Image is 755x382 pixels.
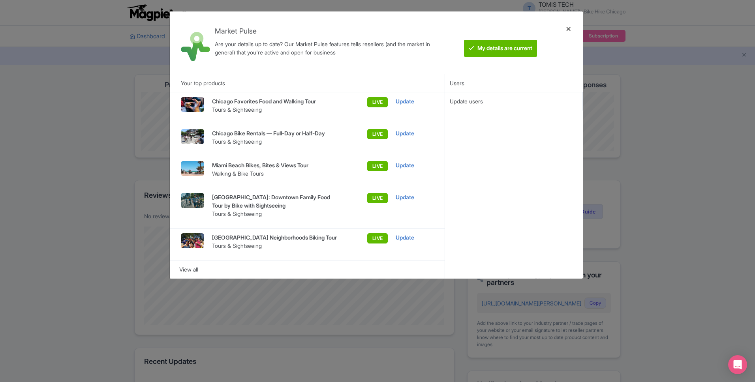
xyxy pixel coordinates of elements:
[181,193,204,208] img: jxgbfytl2pfpwxluxkna.jpg
[212,161,342,169] p: Miami Beach Bikes, Bites & Views Tour
[212,169,342,178] p: Walking & Bike Tours
[212,105,342,114] p: Tours & Sightseeing
[215,40,441,56] div: Are your details up to date? Our Market Pulse features tells resellers (and the market in general...
[396,193,434,202] div: Update
[396,161,434,170] div: Update
[450,97,578,106] div: Update users
[212,193,342,210] p: [GEOGRAPHIC_DATA]: Downtown Family Food Tour by Bike with Sightseeing
[212,210,342,218] p: Tours & Sightseeing
[181,97,204,112] img: nuaernrxxjjn9tnghf5i.jpg
[181,129,204,144] img: ldsvloej4nklleg6hptk.jpg
[212,242,342,250] p: Tours & Sightseeing
[396,129,434,138] div: Update
[181,233,204,248] img: kr3rvmyvfuppciu8im4a.jpg
[396,233,434,242] div: Update
[728,355,747,374] div: Open Intercom Messenger
[181,32,210,61] img: market_pulse-1-0a5220b3d29e4a0de46fb7534bebe030.svg
[181,161,204,176] img: litovidaurre-60_ls1lou.jpg
[212,97,342,105] p: Chicago Favorites Food and Walking Tour
[445,74,583,92] div: Users
[464,40,537,57] btn: My details are current
[212,137,342,146] p: Tours & Sightseeing
[170,74,445,92] div: Your top products
[212,233,342,242] p: [GEOGRAPHIC_DATA] Neighborhoods Biking Tour
[179,265,436,274] div: View all
[212,129,342,137] p: Chicago Bike Rentals — Full-Day or Half-Day
[396,97,434,106] div: Update
[215,27,441,35] h4: Market Pulse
